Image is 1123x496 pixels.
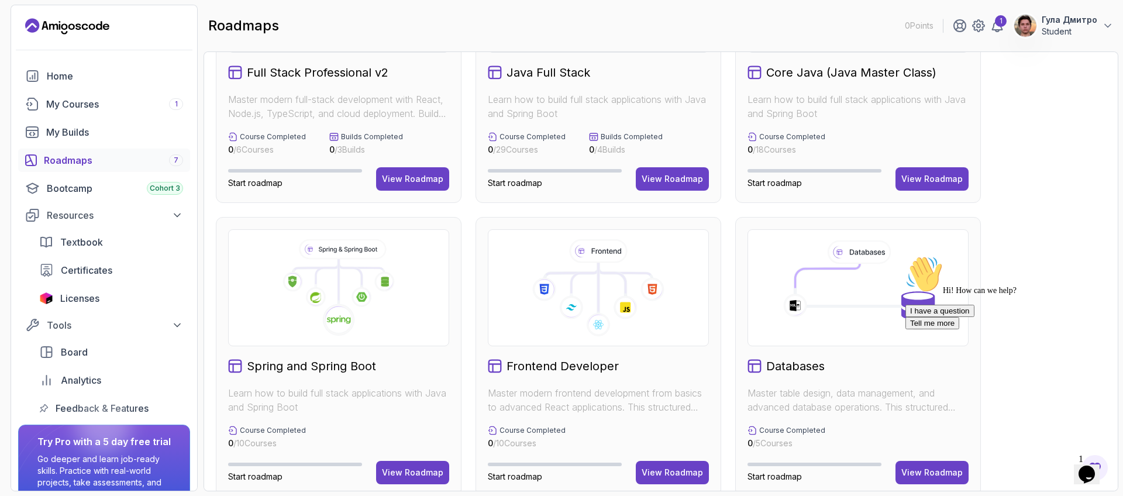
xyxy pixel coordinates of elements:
div: Bootcamp [47,181,183,195]
span: Board [61,345,88,359]
button: View Roadmap [636,461,709,484]
div: Resources [47,208,183,222]
span: 0 [228,438,233,448]
img: :wave: [5,5,42,42]
h2: Java Full Stack [507,64,590,81]
div: Home [47,69,183,83]
p: / 5 Courses [747,438,825,449]
a: 1 [990,19,1004,33]
p: Course Completed [240,426,306,435]
span: 0 [488,144,493,154]
p: / 3 Builds [329,144,403,156]
a: certificates [32,259,190,282]
p: / 10 Courses [488,438,566,449]
a: feedback [32,397,190,420]
p: Master modern full-stack development with React, Node.js, TypeScript, and cloud deployment. Build... [228,92,449,120]
button: Tell me more [5,66,58,78]
p: Learn how to build full stack applications with Java and Spring Boot [488,92,709,120]
h2: Full Stack Professional v2 [247,64,388,81]
a: licenses [32,287,190,310]
h2: Core Java (Java Master Class) [766,64,936,81]
p: / 10 Courses [228,438,306,449]
h2: roadmaps [208,16,279,35]
button: I have a question [5,54,74,66]
img: user profile image [1014,15,1036,37]
button: View Roadmap [376,461,449,484]
span: 0 [488,438,493,448]
h2: Spring and Spring Boot [247,358,376,374]
div: Tools [47,318,183,332]
p: Course Completed [759,132,825,142]
a: Landing page [25,17,109,36]
a: textbook [32,230,190,254]
p: Master modern frontend development from basics to advanced React applications. This structured le... [488,386,709,414]
span: 0 [747,438,753,448]
span: Start roadmap [488,471,542,481]
p: Builds Completed [601,132,663,142]
a: bootcamp [18,177,190,200]
p: Course Completed [759,426,825,435]
div: 1 [995,15,1007,27]
a: View Roadmap [895,167,969,191]
iframe: chat widget [901,251,1111,443]
div: 👋Hi! How can we help?I have a questionTell me more [5,5,215,78]
span: 7 [174,156,178,165]
span: 0 [747,144,753,154]
div: My Builds [46,125,183,139]
p: Course Completed [240,132,306,142]
div: My Courses [46,97,183,111]
span: Start roadmap [747,471,802,481]
div: Roadmaps [44,153,183,167]
iframe: chat widget [1074,449,1111,484]
p: Course Completed [500,426,566,435]
button: user profile imageГула ДмитроStudent [1014,14,1114,37]
span: Start roadmap [228,178,283,188]
a: board [32,340,190,364]
img: jetbrains icon [39,292,53,304]
span: Cohort 3 [150,184,180,193]
span: Licenses [60,291,99,305]
a: builds [18,120,190,144]
button: View Roadmap [895,461,969,484]
p: / 6 Courses [228,144,306,156]
p: Master table design, data management, and advanced database operations. This structured learning ... [747,386,969,414]
p: Builds Completed [341,132,403,142]
p: Student [1042,26,1097,37]
a: courses [18,92,190,116]
span: 0 [228,144,233,154]
div: View Roadmap [382,173,443,185]
h2: Frontend Developer [507,358,619,374]
button: View Roadmap [636,167,709,191]
span: 0 [329,144,335,154]
button: Resources [18,205,190,226]
span: Start roadmap [747,178,802,188]
p: / 29 Courses [488,144,566,156]
span: 0 [589,144,594,154]
button: Tools [18,315,190,336]
p: Course Completed [500,132,566,142]
span: Feedback & Features [56,401,149,415]
span: Textbook [60,235,103,249]
a: roadmaps [18,149,190,172]
p: Learn how to build full stack applications with Java and Spring Boot [228,386,449,414]
p: Learn how to build full stack applications with Java and Spring Boot [747,92,969,120]
a: analytics [32,368,190,392]
div: View Roadmap [642,173,703,185]
p: 0 Points [905,20,933,32]
div: View Roadmap [901,173,963,185]
span: Start roadmap [488,178,542,188]
a: home [18,64,190,88]
div: View Roadmap [642,467,703,478]
h2: Databases [766,358,825,374]
span: Hi! How can we help? [5,35,116,44]
p: Гула Дмитро [1042,14,1097,26]
div: View Roadmap [382,467,443,478]
div: View Roadmap [901,467,963,478]
p: / 4 Builds [589,144,663,156]
button: View Roadmap [376,167,449,191]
